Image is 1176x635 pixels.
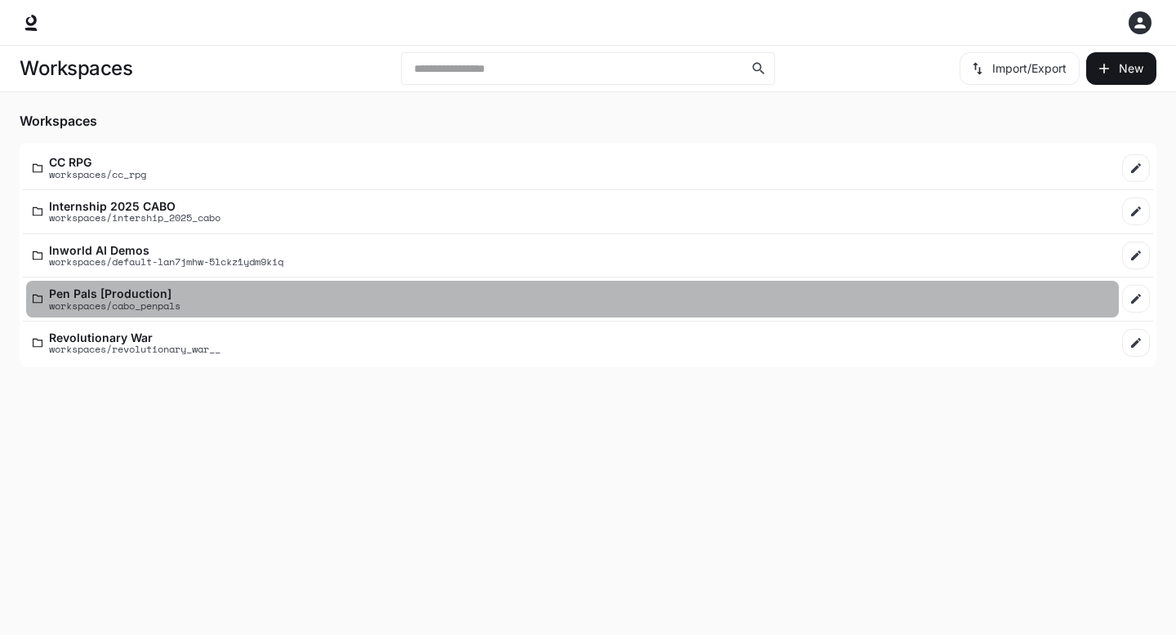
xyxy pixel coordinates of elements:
[49,200,220,212] p: Internship 2025 CABO
[49,244,283,256] p: Inworld AI Demos
[26,238,1119,274] a: Inworld AI Demosworkspaces/default-lan7jmhw-5lckz1ydm9kiq
[26,149,1119,186] a: CC RPGworkspaces/cc_rpg
[26,325,1119,362] a: Revolutionary Warworkspaces/revolutionary_war__
[960,52,1080,85] button: Import/Export
[1122,329,1150,357] a: Edit workspace
[1122,285,1150,313] a: Edit workspace
[49,344,220,354] p: workspaces/revolutionary_war__
[49,331,220,344] p: Revolutionary War
[1122,154,1150,182] a: Edit workspace
[49,169,146,180] p: workspaces/cc_rpg
[49,287,180,300] p: Pen Pals [Production]
[20,112,1156,130] h5: Workspaces
[26,193,1119,230] a: Internship 2025 CABOworkspaces/intership_2025_cabo
[20,52,132,85] h1: Workspaces
[1122,242,1150,269] a: Edit workspace
[49,156,146,168] p: CC RPG
[49,300,180,311] p: workspaces/cabo_penpals
[49,212,220,223] p: workspaces/intership_2025_cabo
[1122,198,1150,225] a: Edit workspace
[1086,52,1156,85] button: Create workspace
[26,281,1119,317] a: Pen Pals [Production]workspaces/cabo_penpals
[49,256,283,267] p: workspaces/default-lan7jmhw-5lckz1ydm9kiq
